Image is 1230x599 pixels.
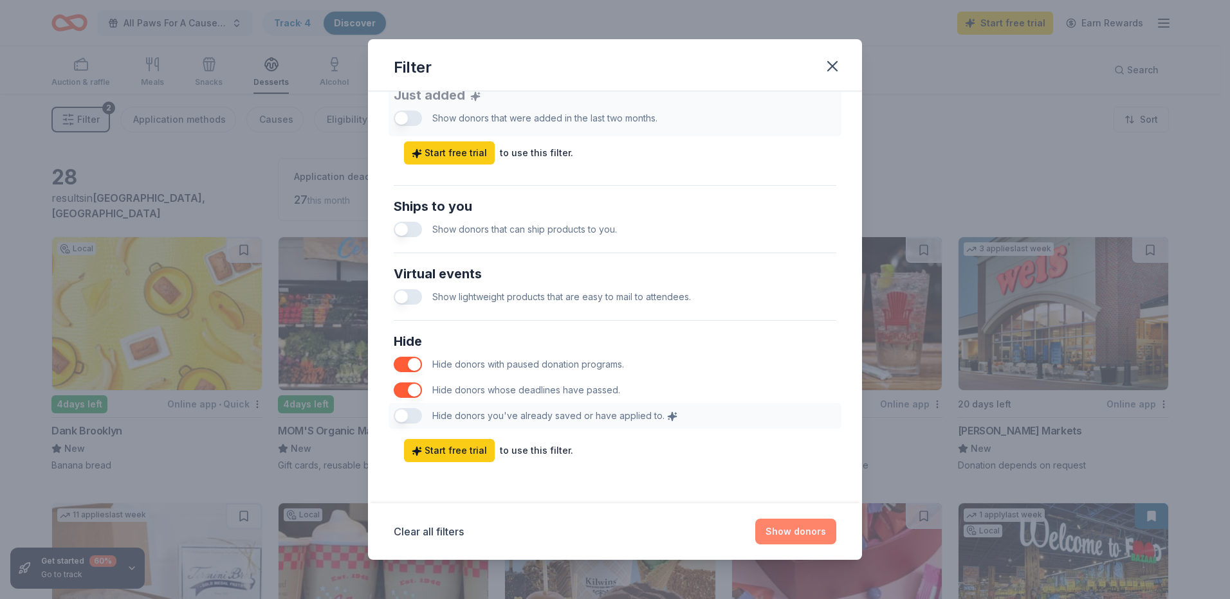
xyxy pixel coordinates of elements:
span: Show donors that can ship products to you. [432,224,617,235]
a: Start free trial [404,141,495,165]
div: Hide [394,331,836,352]
div: Ships to you [394,196,836,217]
div: Filter [394,57,432,78]
span: Show lightweight products that are easy to mail to attendees. [432,291,691,302]
div: to use this filter. [500,443,573,458]
span: Start free trial [412,443,487,458]
span: Start free trial [412,145,487,161]
button: Clear all filters [394,524,464,539]
div: to use this filter. [500,145,573,161]
span: Hide donors with paused donation programs. [432,359,624,370]
span: Hide donors whose deadlines have passed. [432,384,620,395]
button: Show donors [755,519,836,544]
a: Start free trial [404,439,495,462]
div: Virtual events [394,264,836,284]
